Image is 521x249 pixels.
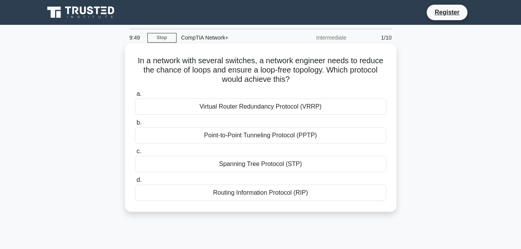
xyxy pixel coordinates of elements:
span: a. [137,90,142,97]
div: Intermediate [283,30,351,45]
div: CompTIA Network+ [177,30,283,45]
h5: In a network with several switches, a network engineer needs to reduce the chance of loops and en... [134,56,387,85]
span: c. [137,148,141,154]
a: Stop [147,33,177,43]
div: Routing Information Protocol (RIP) [135,185,386,201]
div: 9:49 [125,30,147,45]
div: Point-to-Point Tunneling Protocol (PPTP) [135,127,386,144]
div: Virtual Router Redundancy Protocol (VRRP) [135,99,386,115]
div: 1/10 [351,30,396,45]
a: Register [430,7,464,17]
div: Spanning Tree Protocol (STP) [135,156,386,172]
span: b. [137,119,142,126]
span: d. [137,176,142,183]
